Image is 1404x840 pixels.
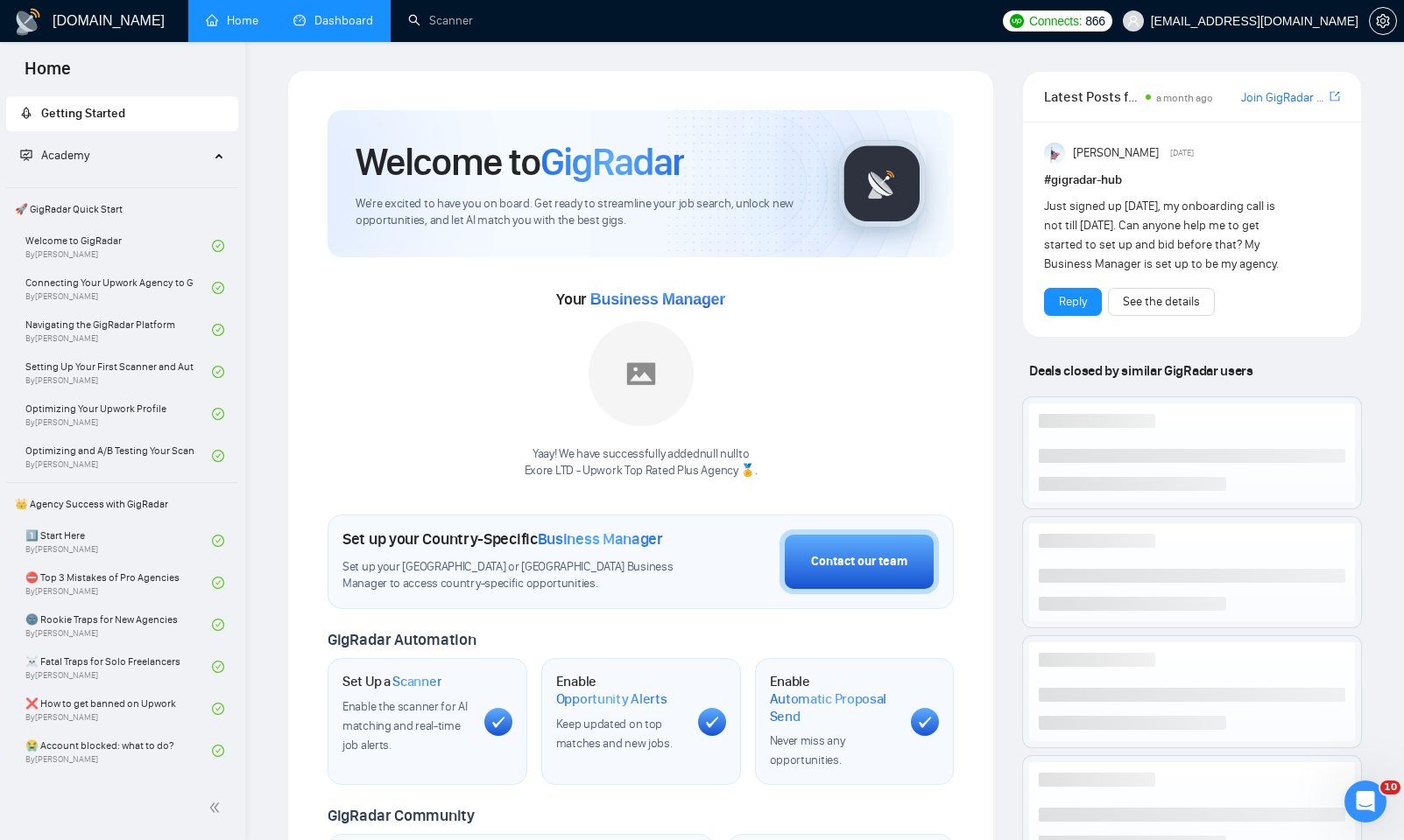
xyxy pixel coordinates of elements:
[1123,292,1200,311] a: See the details
[14,8,42,36] img: logo
[538,529,663,549] span: Business Manager
[356,138,684,185] h1: Welcome to
[25,731,212,770] a: 😭 Account blocked: what to do?By[PERSON_NAME]
[1330,89,1340,103] span: export
[1059,292,1087,311] a: Reply
[212,450,224,462] span: check-circle
[25,437,212,475] a: Optimizing and A/B Testing Your Scanner for Better ResultsBy[PERSON_NAME]
[293,13,373,28] a: dashboardDashboard
[212,282,224,294] span: check-circle
[811,552,907,571] div: Contact our team
[328,806,475,825] span: GigRadar Community
[1330,88,1340,105] a: export
[1085,11,1104,31] span: 866
[525,463,758,479] p: Exore LTD - Upwork Top Rated Plus Agency 🏅 .
[212,619,224,631] span: check-circle
[408,13,473,28] a: searchScanner
[212,324,224,336] span: check-circle
[1127,15,1139,27] span: user
[1380,780,1400,794] span: 10
[20,107,32,119] span: rocket
[6,96,238,131] li: Getting Started
[556,673,684,707] h1: Enable
[212,703,224,715] span: check-circle
[1044,288,1102,316] button: Reply
[41,106,125,121] span: Getting Started
[1044,171,1340,190] h1: # gigradar-hub
[25,353,212,391] a: Setting Up Your First Scanner and Auto-BidderBy[PERSON_NAME]
[590,290,725,308] span: Business Manager
[25,689,212,728] a: ❌ How to get banned on UpworkBy[PERSON_NAME]
[20,149,32,161] span: fund-projection-screen
[342,699,468,752] span: Enable the scanner for AI matching and real-time job alerts.
[212,366,224,378] span: check-circle
[20,148,89,163] span: Academy
[1010,14,1024,28] img: upwork-logo.png
[1044,86,1140,108] span: Latest Posts from the GigRadar Community
[392,673,441,690] span: Scanner
[1344,780,1386,822] iframe: Intercom live chat
[342,529,663,549] h1: Set up your Country-Specific
[838,140,926,227] img: gigradar-logo.png
[342,673,441,690] h1: Set Up a
[356,196,810,229] span: We're excited to have you on board. Get ready to streamline your job search, unlock new opportuni...
[540,138,684,185] span: GigRadar
[25,605,212,644] a: 🌚 Rookie Traps for New AgenciesBy[PERSON_NAME]
[1170,145,1194,161] span: [DATE]
[556,690,667,708] span: Opportunity Alerts
[589,321,694,426] img: placeholder.png
[212,535,224,547] span: check-circle
[1022,355,1259,386] span: Deals closed by similar GigRadar users
[328,630,476,649] span: GigRadar Automation
[212,661,224,673] span: check-circle
[25,647,212,686] a: ☠️ Fatal Traps for Solo FreelancersBy[PERSON_NAME]
[25,311,212,349] a: Navigating the GigRadar PlatformBy[PERSON_NAME]
[1044,143,1065,164] img: Anisuzzaman Khan
[208,799,226,816] span: double-left
[1370,14,1396,28] span: setting
[41,148,89,163] span: Academy
[1029,11,1082,31] span: Connects:
[25,521,212,560] a: 1️⃣ Start HereBy[PERSON_NAME]
[8,192,236,227] span: 🚀 GigRadar Quick Start
[8,486,236,521] span: 👑 Agency Success with GigRadar
[25,563,212,602] a: ⛔ Top 3 Mistakes of Pro AgenciesBy[PERSON_NAME]
[1369,7,1397,35] button: setting
[212,745,224,757] span: check-circle
[11,56,85,93] span: Home
[1156,92,1213,104] span: a month ago
[556,290,725,309] span: Your
[206,13,258,28] a: homeHome
[770,690,898,724] span: Automatic Proposal Send
[770,673,898,724] h1: Enable
[780,529,939,594] button: Contact our team
[525,446,758,479] div: Yaay! We have successfully added null null to
[1108,288,1215,316] button: See the details
[25,395,212,433] a: Optimizing Your Upwork ProfileBy[PERSON_NAME]
[25,269,212,307] a: Connecting Your Upwork Agency to GigRadarBy[PERSON_NAME]
[1044,197,1281,274] div: Just signed up [DATE], my onboarding call is not till [DATE]. Can anyone help me to get started t...
[1073,143,1159,163] span: [PERSON_NAME]
[1369,14,1397,28] a: setting
[342,559,692,592] span: Set up your [GEOGRAPHIC_DATA] or [GEOGRAPHIC_DATA] Business Manager to access country-specific op...
[25,227,212,265] a: Welcome to GigRadarBy[PERSON_NAME]
[212,240,224,252] span: check-circle
[212,577,224,589] span: check-circle
[1241,88,1326,108] a: Join GigRadar Slack Community
[212,408,224,420] span: check-circle
[556,717,673,751] span: Keep updated on top matches and new jobs.
[770,733,845,767] span: Never miss any opportunities.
